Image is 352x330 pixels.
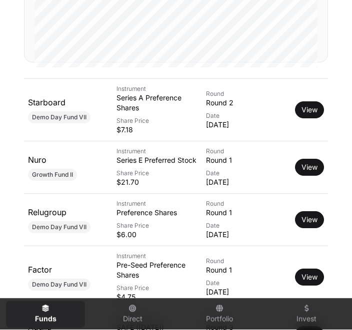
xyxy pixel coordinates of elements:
[301,105,317,115] a: View
[206,98,294,108] p: Round 2
[28,155,46,165] a: Nuro
[206,156,294,166] p: Round 1
[180,301,259,328] a: Portfolio
[206,266,294,276] p: Round 1
[116,178,206,188] p: $21.70
[206,200,294,208] p: Round
[116,293,206,303] p: $4.75
[28,265,52,275] a: Factor
[301,163,317,173] a: View
[116,117,206,125] p: Share Price
[295,159,324,176] button: View
[116,253,206,261] p: Instrument
[206,280,294,288] p: Date
[116,156,206,166] p: Series E Preferred Stock
[206,208,294,218] p: Round 1
[116,148,206,156] p: Instrument
[116,261,206,281] p: Pre-Seed Preference Shares
[267,301,346,328] a: Invest
[116,208,206,218] p: Preference Shares
[206,178,294,188] p: [DATE]
[116,222,206,230] p: Share Price
[93,301,172,328] a: Direct
[206,288,294,298] p: [DATE]
[116,230,206,240] p: $6.00
[206,112,294,120] p: Date
[301,215,317,225] a: View
[116,170,206,178] p: Share Price
[116,125,206,135] p: $7.18
[206,170,294,178] p: Date
[206,222,294,230] p: Date
[32,114,86,122] span: Demo Day Fund VII
[32,224,86,232] span: Demo Day Fund VII
[295,269,324,286] button: View
[206,258,294,266] p: Round
[116,93,206,113] p: Series A Preference Shares
[116,85,206,93] p: Instrument
[206,148,294,156] p: Round
[116,285,206,293] p: Share Price
[302,282,352,330] iframe: Chat Widget
[32,171,73,179] span: Growth Fund II
[206,230,294,240] p: [DATE]
[6,301,85,328] a: Funds
[206,90,294,98] p: Round
[28,208,66,218] a: Relugroup
[295,212,324,229] button: View
[28,98,65,108] a: Starboard
[206,120,294,130] p: [DATE]
[301,273,317,283] a: View
[116,200,206,208] p: Instrument
[295,102,324,119] button: View
[32,281,86,289] span: Demo Day Fund VII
